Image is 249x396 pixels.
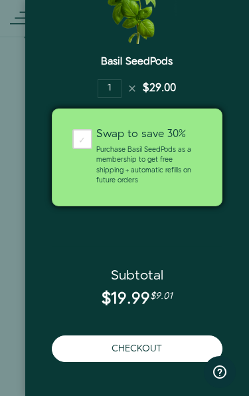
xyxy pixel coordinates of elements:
[102,288,150,310] span: $19.99
[143,81,176,97] div: $29.00
[52,335,223,362] button: Checkout
[150,290,173,303] span: $9.01
[96,129,202,140] div: Swap to save 30%
[101,55,173,69] a: Basil SeedPods
[72,129,92,149] div: ✓
[111,268,163,284] span: Subtotal
[96,145,202,186] p: Purchase Basil SeedPods as a membership to get free shipping + automatic refills on future orders
[204,356,236,389] iframe: Opens a widget where you can find more information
